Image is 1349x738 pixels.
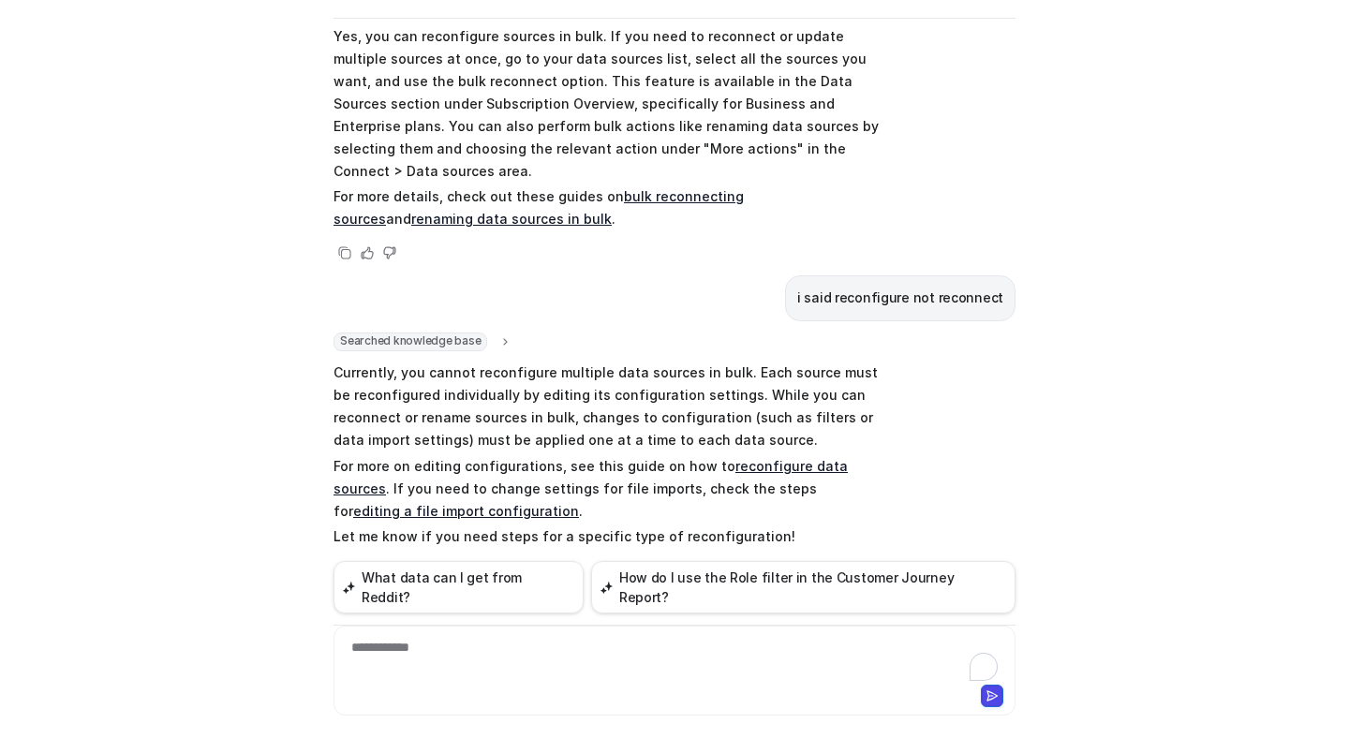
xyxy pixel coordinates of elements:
[334,362,882,451] p: Currently, you cannot reconfigure multiple data sources in bulk. Each source must be reconfigured...
[334,332,487,351] span: Searched knowledge base
[334,185,882,230] p: For more details, check out these guides on and .
[797,287,1003,309] p: i said reconfigure not reconnect
[334,455,882,523] p: For more on editing configurations, see this guide on how to . If you need to change settings for...
[411,211,612,227] a: renaming data sources in bulk
[338,638,1011,681] div: To enrich screen reader interactions, please activate Accessibility in Grammarly extension settings
[353,503,579,519] a: editing a file import configuration
[334,25,882,183] p: Yes, you can reconfigure sources in bulk. If you need to reconnect or update multiple sources at ...
[334,458,848,496] a: reconfigure data sources
[334,561,584,613] button: What data can I get from Reddit?
[591,561,1015,613] button: How do I use the Role filter in the Customer Journey Report?
[334,525,882,548] p: Let me know if you need steps for a specific type of reconfiguration!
